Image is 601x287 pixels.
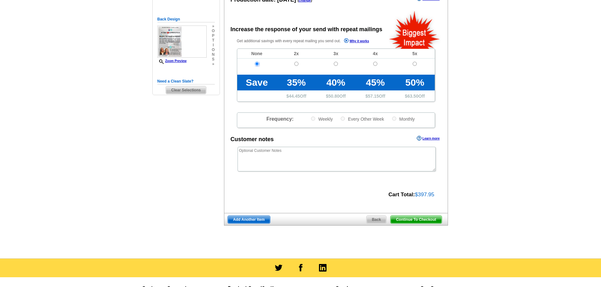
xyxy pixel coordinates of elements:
[311,117,315,121] input: Weekly
[228,216,270,223] span: Add Another Item
[368,94,379,99] span: 57.15
[266,116,293,122] span: Frequency:
[277,90,316,101] td: $ Off
[166,86,206,94] span: Clear Selections
[231,25,382,34] div: Increase the response of your send with repeat mailings
[157,78,215,84] h5: Need a Clean Slate?
[227,215,270,224] a: Add Another Item
[237,75,277,90] td: Save
[328,94,339,99] span: 50.80
[367,216,386,223] span: Back
[316,75,356,90] td: 40%
[415,192,434,198] span: $397.95
[231,135,274,144] div: Customer notes
[316,49,356,59] td: 3x
[157,16,215,22] h5: Back Design
[316,90,356,101] td: $ Off
[212,43,215,48] span: i
[395,75,434,90] td: 50%
[366,215,387,224] a: Back
[212,38,215,43] span: t
[157,26,207,58] img: small-thumb.jpg
[237,37,383,45] p: Get additional savings with every repeat mailing you send out.
[212,29,215,33] span: o
[212,24,215,29] span: »
[356,49,395,59] td: 4x
[157,59,187,63] a: Zoom Preview
[417,136,439,141] a: Learn more
[392,117,396,121] input: Monthly
[344,38,369,45] a: Why it works
[212,62,215,66] span: »
[395,49,434,59] td: 5x
[310,116,333,122] label: Weekly
[340,116,384,122] label: Every Other Week
[395,90,434,101] td: $ Off
[341,117,345,121] input: Every Other Week
[389,10,441,49] img: biggestImpact.png
[356,90,395,101] td: $ Off
[356,75,395,90] td: 45%
[277,49,316,59] td: 2x
[391,216,441,223] span: Continue To Checkout
[212,33,215,38] span: p
[289,94,300,99] span: 44.45
[277,75,316,90] td: 35%
[392,116,415,122] label: Monthly
[212,57,215,62] span: s
[388,192,415,198] strong: Cart Total:
[212,52,215,57] span: n
[475,141,601,287] iframe: LiveChat chat widget
[212,48,215,52] span: o
[407,94,418,99] span: 63.50
[237,49,277,59] td: None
